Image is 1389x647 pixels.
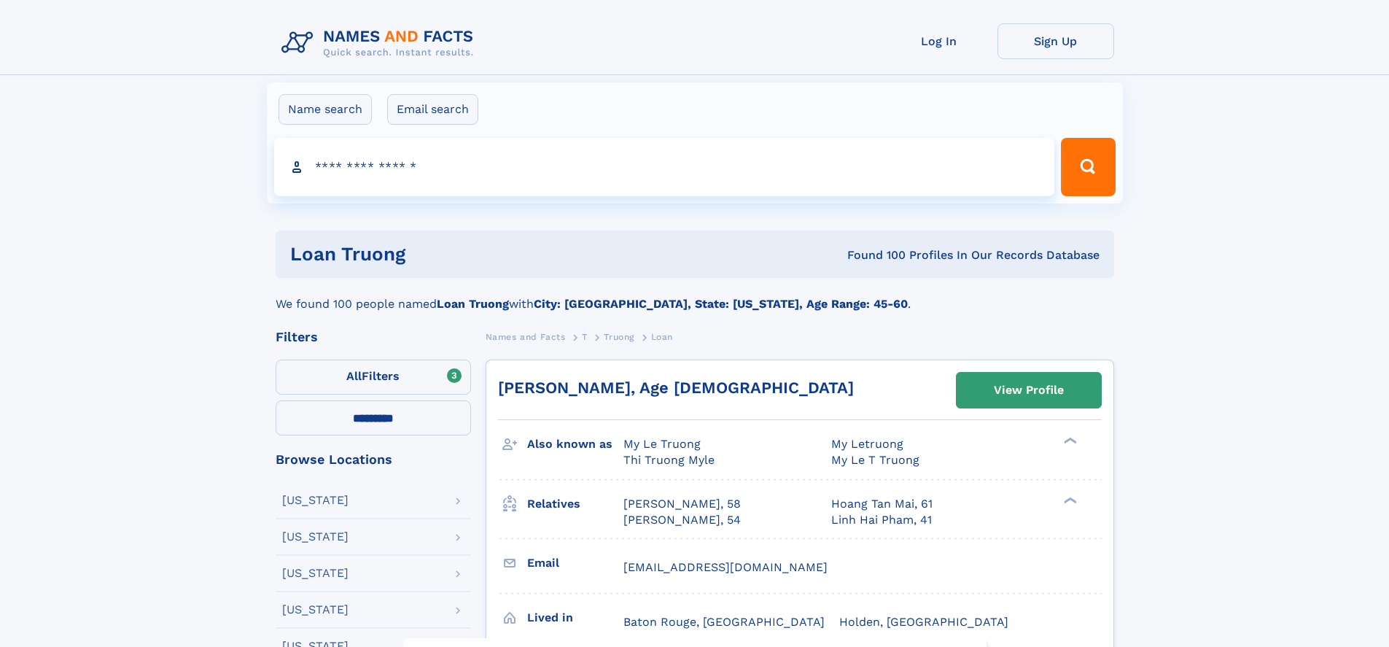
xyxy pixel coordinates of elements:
[831,453,919,467] span: My Le T Truong
[437,297,509,311] b: Loan Truong
[527,492,623,516] h3: Relatives
[1060,436,1078,446] div: ❯
[527,551,623,576] h3: Email
[623,512,741,528] a: [PERSON_NAME], 54
[831,437,903,451] span: My Letruong
[282,567,349,579] div: [US_STATE]
[282,495,349,506] div: [US_STATE]
[486,328,566,346] a: Names and Facts
[276,278,1114,313] div: We found 100 people named with .
[651,332,673,342] span: Loan
[839,615,1008,629] span: Holden, [GEOGRAPHIC_DATA]
[831,496,933,512] a: Hoang Tan Mai, 61
[604,332,634,342] span: Truong
[997,23,1114,59] a: Sign Up
[279,94,372,125] label: Name search
[623,453,715,467] span: Thi Truong Myle
[276,23,486,63] img: Logo Names and Facts
[831,512,932,528] a: Linh Hai Pham, 41
[582,328,588,346] a: T
[626,247,1100,263] div: Found 100 Profiles In Our Records Database
[346,369,362,383] span: All
[582,332,588,342] span: T
[498,379,854,397] a: [PERSON_NAME], Age [DEMOGRAPHIC_DATA]
[527,605,623,630] h3: Lived in
[276,453,471,466] div: Browse Locations
[994,373,1064,407] div: View Profile
[276,330,471,344] div: Filters
[387,94,478,125] label: Email search
[604,328,634,346] a: Truong
[957,373,1101,408] a: View Profile
[1061,138,1115,196] button: Search Button
[623,615,825,629] span: Baton Rouge, [GEOGRAPHIC_DATA]
[623,496,741,512] a: [PERSON_NAME], 58
[274,138,1055,196] input: search input
[527,432,623,457] h3: Also known as
[1060,495,1078,505] div: ❯
[282,531,349,543] div: [US_STATE]
[534,297,908,311] b: City: [GEOGRAPHIC_DATA], State: [US_STATE], Age Range: 45-60
[623,437,701,451] span: My Le Truong
[881,23,997,59] a: Log In
[623,560,828,574] span: [EMAIL_ADDRESS][DOMAIN_NAME]
[290,245,626,263] h1: Loan Truong
[276,360,471,395] label: Filters
[282,604,349,616] div: [US_STATE]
